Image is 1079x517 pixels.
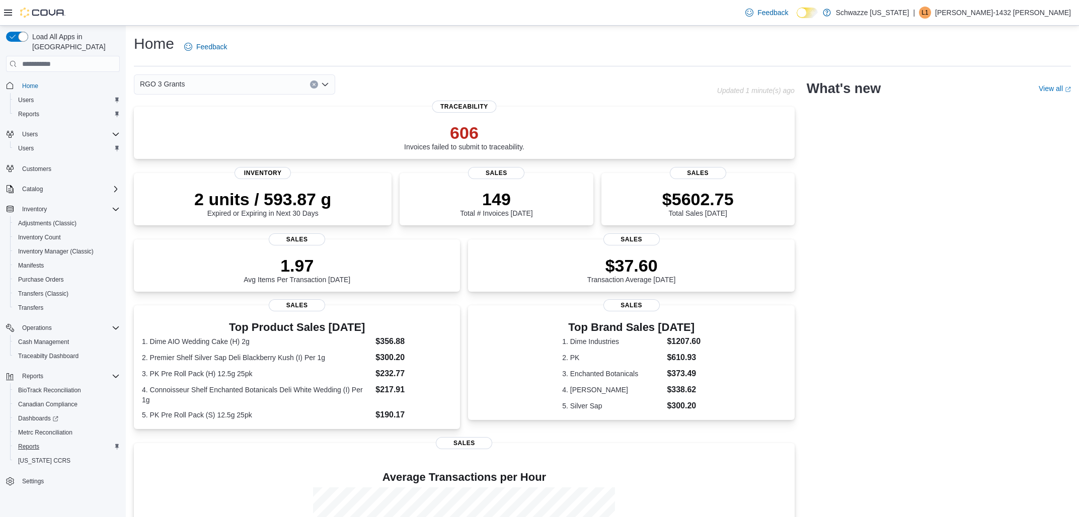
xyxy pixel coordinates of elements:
[2,182,124,196] button: Catalog
[18,370,47,382] button: Reports
[14,384,120,396] span: BioTrack Reconciliation
[436,437,492,449] span: Sales
[194,189,331,217] div: Expired or Expiring in Next 30 Days
[562,369,663,379] dt: 3. Enchanted Botanicals
[667,400,701,412] dd: $300.20
[836,7,909,19] p: Schwazze [US_STATE]
[14,260,48,272] a: Manifests
[18,290,68,298] span: Transfers (Classic)
[140,78,185,90] span: RGO 3 Grants
[14,108,43,120] a: Reports
[18,475,120,487] span: Settings
[18,247,94,255] span: Inventory Manager (Classic)
[18,203,120,215] span: Inventory
[14,455,74,467] a: [US_STATE] CCRS
[14,231,65,243] a: Inventory Count
[10,141,124,155] button: Users
[562,385,663,395] dt: 4. [PERSON_NAME]
[935,7,1071,19] p: [PERSON_NAME]-1432 [PERSON_NAME]
[460,189,532,209] p: 149
[587,255,676,276] p: $37.60
[18,322,56,334] button: Operations
[14,217,81,229] a: Adjustments (Classic)
[10,454,124,468] button: [US_STATE] CCRS
[22,205,47,213] span: Inventory
[1039,84,1071,93] a: View allExternal link
[22,82,38,90] span: Home
[310,80,318,89] button: Clear input
[14,398,120,410] span: Canadian Compliance
[269,299,325,311] span: Sales
[22,372,43,380] span: Reports
[14,274,120,286] span: Purchase Orders
[807,80,881,97] h2: What's new
[18,276,64,284] span: Purchase Orders
[10,425,124,440] button: Metrc Reconciliation
[14,245,120,257] span: Inventory Manager (Classic)
[321,80,329,89] button: Open list of options
[142,321,452,333] h3: Top Product Sales [DATE]
[269,233,325,245] span: Sales
[10,383,124,397] button: BioTrack Reconciliation
[14,350,83,362] a: Traceabilty Dashboard
[22,477,44,485] span: Settings
[18,128,42,140] button: Users
[14,142,38,154] a: Users
[22,130,38,138] span: Users
[18,443,39,451] span: Reports
[919,7,931,19] div: Lacy-1432 Manning
[14,142,120,154] span: Users
[10,301,124,315] button: Transfers
[18,233,61,241] span: Inventory Count
[14,245,98,257] a: Inventory Manager (Classic)
[2,321,124,335] button: Operations
[662,189,734,209] p: $5602.75
[18,162,120,175] span: Customers
[14,455,120,467] span: Washington CCRS
[14,426,120,439] span: Metrc Reconciliation
[134,34,174,54] h1: Home
[14,94,120,106] span: Users
[14,412,62,424] a: Dashboards
[10,230,124,244] button: Inventory Count
[717,87,795,95] p: Updated 1 minute(s) ago
[10,93,124,107] button: Users
[667,368,701,380] dd: $373.49
[194,189,331,209] p: 2 units / 593.87 g
[18,428,72,437] span: Metrc Reconciliation
[14,288,120,300] span: Transfers (Classic)
[235,167,291,179] span: Inventory
[18,183,120,195] span: Catalog
[797,8,818,18] input: Dark Mode
[14,108,120,120] span: Reports
[14,217,120,229] span: Adjustments (Classic)
[142,471,787,483] h4: Average Transactions per Hour
[10,397,124,411] button: Canadian Compliance
[14,336,73,348] a: Cash Management
[14,288,72,300] a: Transfers (Classic)
[244,255,350,284] div: Avg Items Per Transaction [DATE]
[18,400,78,408] span: Canadian Compliance
[14,94,38,106] a: Users
[18,338,69,346] span: Cash Management
[10,107,124,121] button: Reports
[10,244,124,258] button: Inventory Manager (Classic)
[10,287,124,301] button: Transfers (Classic)
[142,410,371,420] dt: 5. PK Pre Roll Pack (S) 12.5g 25pk
[562,336,663,347] dt: 1. Dime Industries
[10,349,124,363] button: Traceabilty Dashboard
[2,202,124,216] button: Inventory
[142,369,371,379] dt: 3. PK Pre Roll Pack (H) 12.5g 25pk
[10,335,124,349] button: Cash Management
[14,231,120,243] span: Inventory Count
[14,336,120,348] span: Cash Management
[375,409,452,421] dd: $190.17
[28,32,120,52] span: Load All Apps in [GEOGRAPHIC_DATA]
[1065,87,1071,93] svg: External link
[10,411,124,425] a: Dashboards
[18,128,120,140] span: Users
[2,369,124,383] button: Reports
[18,304,43,312] span: Transfers
[468,167,524,179] span: Sales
